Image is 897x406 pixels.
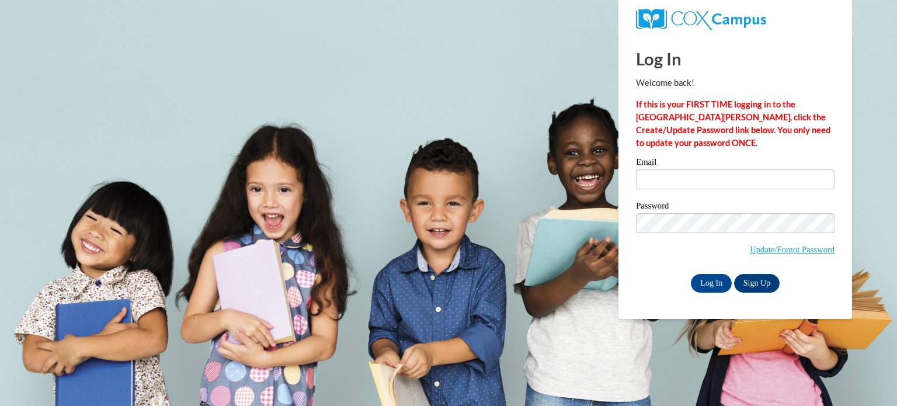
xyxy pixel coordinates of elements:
[750,245,835,254] a: Update/Forgot Password
[691,274,732,293] input: Log In
[636,77,835,89] p: Welcome back!
[636,158,835,169] label: Email
[636,9,766,30] img: COX Campus
[636,47,835,71] h1: Log In
[636,99,830,148] strong: If this is your FIRST TIME logging in to the [GEOGRAPHIC_DATA][PERSON_NAME], click the Create/Upd...
[636,202,835,213] label: Password
[636,13,766,23] a: COX Campus
[734,274,780,293] a: Sign Up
